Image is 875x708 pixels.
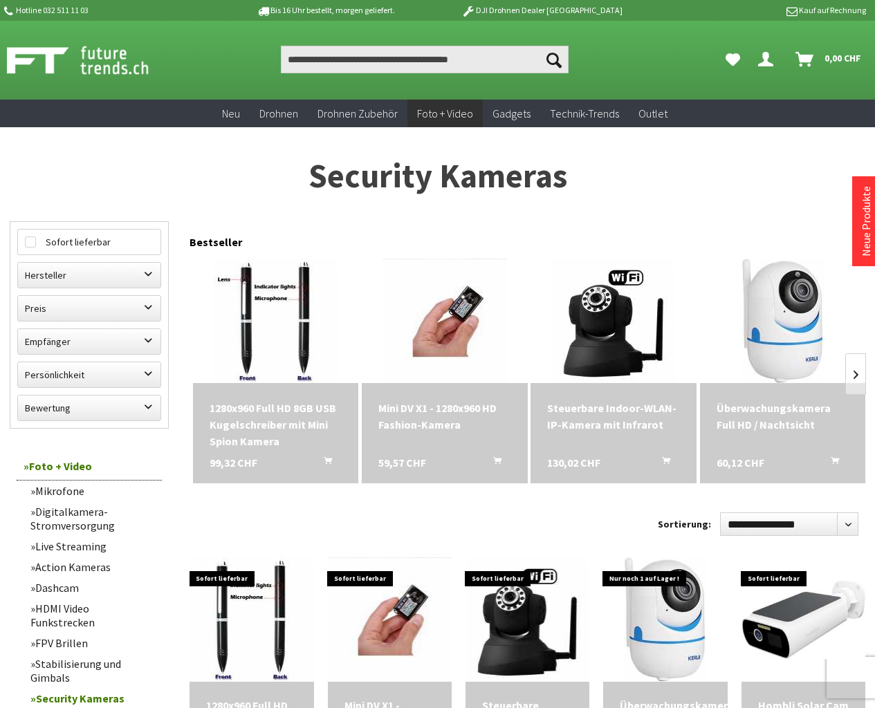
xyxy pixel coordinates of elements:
[624,557,706,682] img: Überwachungskamera Full HD / Nachtsicht
[378,454,426,471] span: 59,57 CHF
[638,106,667,120] span: Outlet
[825,47,861,69] span: 0,00 CHF
[859,186,873,257] a: Neue Produkte
[658,513,711,535] label: Sortierung:
[210,400,342,449] div: 1280x960 Full HD 8GB USB Kugelschreiber mit Mini Spion Kamera
[742,259,824,383] img: Überwachungskamera Full HD / Nachtsicht
[540,100,629,128] a: Technik-Trends
[214,259,338,383] img: 1280x960 Full HD 8GB USB Kugelschreiber mit Mini Spion Kamera
[24,577,162,598] a: Dashcam
[18,296,160,321] label: Preis
[10,159,865,194] h1: Security Kameras
[551,259,676,383] img: Steuerbare Indoor-WLAN-IP-Kamera mit Infrarot
[317,106,398,120] span: Drohnen Zubehör
[466,557,589,681] img: Steuerbare Indoor-WLAN-IP-Kamera mit Infrarot
[547,454,600,471] span: 130,02 CHF
[259,106,298,120] span: Drohnen
[190,557,313,681] img: 1280x960 Full HD 8GB USB Kugelschreiber mit Mini Spion Kamera
[7,43,179,77] img: Shop Futuretrends - zur Startseite wechseln
[434,2,650,19] p: DJI Drohnen Dealer [GEOGRAPHIC_DATA]
[307,454,340,472] button: In den Warenkorb
[18,329,160,354] label: Empfänger
[547,400,679,433] a: Steuerbare Indoor-WLAN-IP-Kamera mit Infrarot 130,02 CHF In den Warenkorb
[383,259,507,383] img: Mini DV X1 - 1280x960 HD Fashion-Kamera
[492,106,531,120] span: Gadgets
[753,46,784,73] a: Dein Konto
[540,46,569,73] button: Suchen
[24,481,162,501] a: Mikrofone
[308,100,407,128] a: Drohnen Zubehör
[378,400,510,433] div: Mini DV X1 - 1280x960 HD Fashion-Kamera
[477,454,510,472] button: In den Warenkorb
[547,400,679,433] div: Steuerbare Indoor-WLAN-IP-Kamera mit Infrarot
[218,2,434,19] p: Bis 16 Uhr bestellt, morgen geliefert.
[18,230,160,254] label: Sofort lieferbar
[717,400,849,433] a: Überwachungskamera Full HD / Nachtsicht 60,12 CHF In den Warenkorb
[417,106,473,120] span: Foto + Video
[2,2,218,19] p: Hotline 032 511 11 03
[250,100,308,128] a: Drohnen
[790,46,868,73] a: Warenkorb
[742,580,865,658] img: Hombli Solar Cam 2K - white
[717,400,849,433] div: Überwachungskamera Full HD / Nachtsicht
[18,362,160,387] label: Persönlichkeit
[18,395,160,420] label: Bewertung
[407,100,483,128] a: Foto + Video
[210,454,257,471] span: 99,32 CHF
[719,46,747,73] a: Meine Favoriten
[24,501,162,536] a: Digitalkamera-Stromversorgung
[378,400,510,433] a: Mini DV X1 - 1280x960 HD Fashion-Kamera 59,57 CHF In den Warenkorb
[222,106,240,120] span: Neu
[210,400,342,449] a: 1280x960 Full HD 8GB USB Kugelschreiber mit Mini Spion Kamera 99,32 CHF In den Warenkorb
[650,2,866,19] p: Kauf auf Rechnung
[212,100,250,128] a: Neu
[18,263,160,288] label: Hersteller
[717,454,764,471] span: 60,12 CHF
[328,557,452,681] img: Mini DV X1 - 1280x960 HD Fashion-Kamera
[814,454,847,472] button: In den Warenkorb
[24,557,162,577] a: Action Kameras
[550,106,619,120] span: Technik-Trends
[645,454,679,472] button: In den Warenkorb
[190,221,865,256] div: Bestseller
[24,536,162,557] a: Live Streaming
[24,653,162,688] a: Stabilisierung und Gimbals
[483,100,540,128] a: Gadgets
[24,598,162,633] a: HDMI Video Funkstrecken
[17,452,162,481] a: Foto + Video
[629,100,677,128] a: Outlet
[24,633,162,653] a: FPV Brillen
[281,46,569,73] input: Produkt, Marke, Kategorie, EAN, Artikelnummer…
